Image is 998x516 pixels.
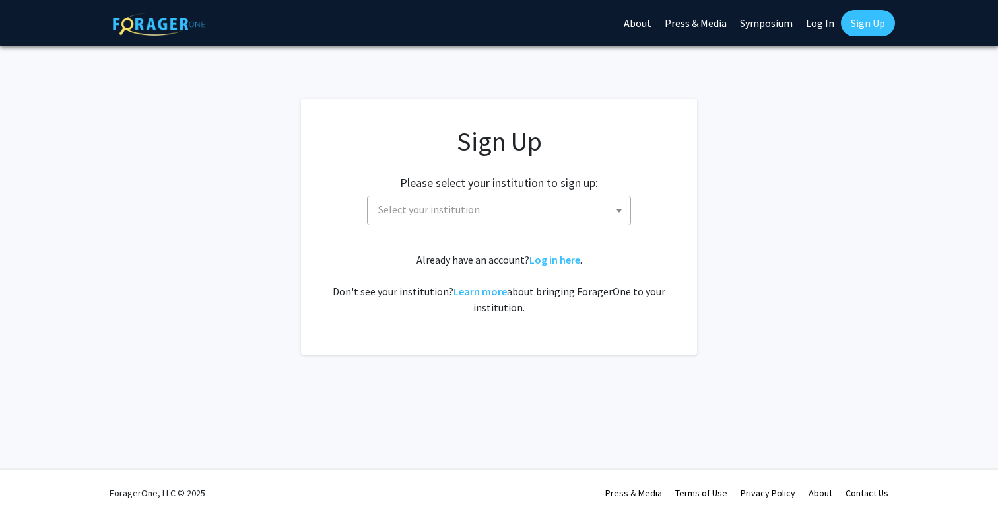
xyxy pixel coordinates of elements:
a: Learn more about bringing ForagerOne to your institution [453,285,507,298]
span: Select your institution [367,196,631,225]
div: Already have an account? . Don't see your institution? about bringing ForagerOne to your institut... [327,252,671,315]
a: Privacy Policy [741,487,795,499]
a: Contact Us [846,487,888,499]
a: About [809,487,832,499]
h2: Please select your institution to sign up: [400,176,598,190]
span: Select your institution [378,203,480,216]
div: ForagerOne, LLC © 2025 [110,470,205,516]
span: Select your institution [373,196,630,223]
a: Press & Media [605,487,662,499]
img: ForagerOne Logo [113,13,205,36]
a: Terms of Use [675,487,727,499]
a: Log in here [529,253,580,266]
h1: Sign Up [327,126,671,157]
a: Sign Up [841,10,895,36]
